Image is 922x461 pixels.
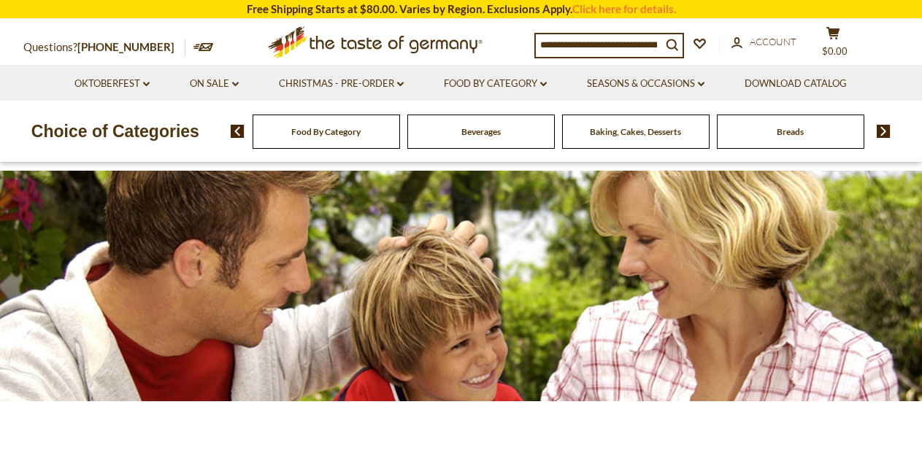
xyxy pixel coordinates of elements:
a: Beverages [461,126,501,137]
a: Food By Category [444,76,547,92]
img: previous arrow [231,125,245,138]
a: Account [731,34,796,50]
span: Account [750,36,796,47]
a: Download Catalog [745,76,847,92]
a: On Sale [190,76,239,92]
a: Baking, Cakes, Desserts [590,126,681,137]
a: Food By Category [291,126,361,137]
p: Questions? [23,38,185,57]
a: Oktoberfest [74,76,150,92]
img: next arrow [877,125,891,138]
a: Click here for details. [572,2,676,15]
a: Breads [777,126,804,137]
a: [PHONE_NUMBER] [77,40,174,53]
a: Christmas - PRE-ORDER [279,76,404,92]
a: Seasons & Occasions [587,76,704,92]
span: $0.00 [822,45,848,57]
button: $0.00 [812,26,856,63]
